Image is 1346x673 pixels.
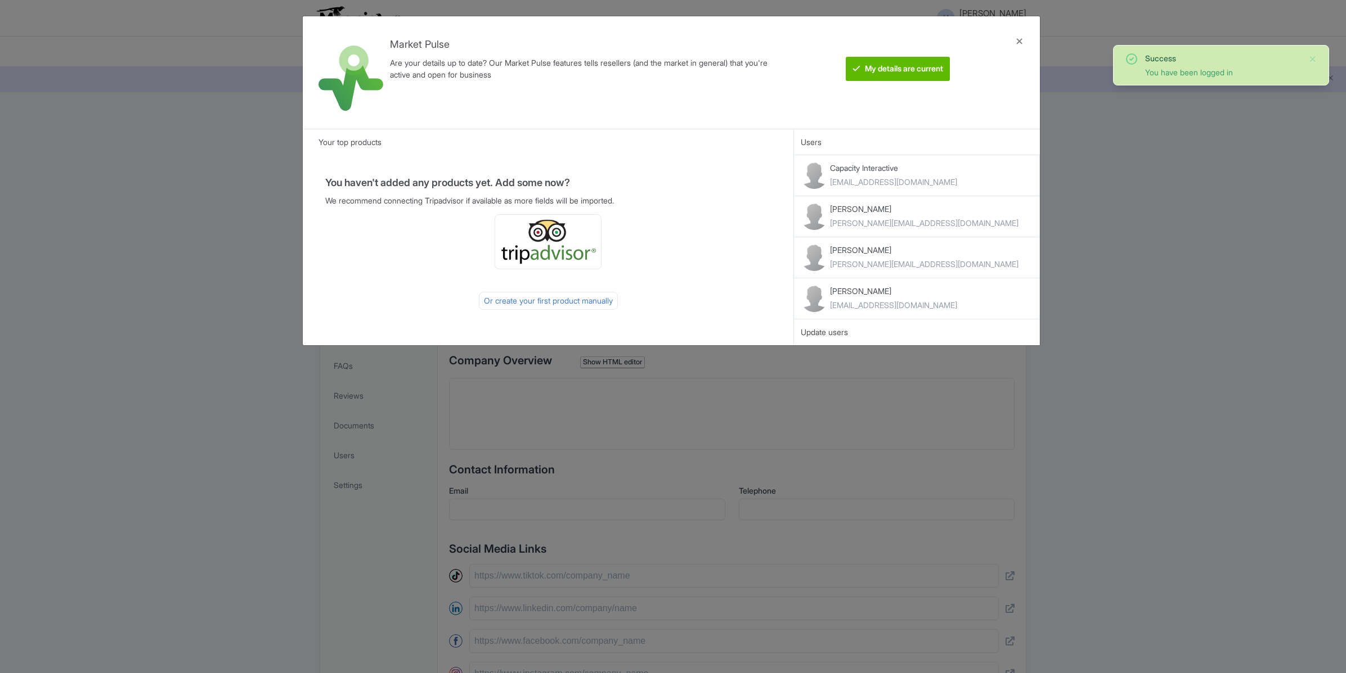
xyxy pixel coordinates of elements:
h4: Market Pulse [390,39,789,50]
div: Success [1145,52,1299,64]
h4: You haven't added any products yet. Add some now? [325,177,771,188]
img: contact-b11cc6e953956a0c50a2f97983291f06.png [801,244,828,271]
img: contact-b11cc6e953956a0c50a2f97983291f06.png [801,285,828,312]
img: contact-b11cc6e953956a0c50a2f97983291f06.png [801,162,828,189]
div: [EMAIL_ADDRESS][DOMAIN_NAME] [830,176,957,188]
div: Users [794,129,1040,155]
div: Your top products [303,129,794,155]
div: You have been logged in [1145,66,1299,78]
btn: My details are current [846,57,950,81]
div: [PERSON_NAME][EMAIL_ADDRESS][DOMAIN_NAME] [830,258,1019,270]
div: Update users [801,326,1033,338]
div: [EMAIL_ADDRESS][DOMAIN_NAME] [830,299,957,311]
p: [PERSON_NAME] [830,244,1019,256]
p: We recommend connecting Tripadvisor if available as more fields will be imported. [325,195,771,206]
button: Close [1308,52,1317,66]
p: Capacity Interactive [830,162,957,174]
p: [PERSON_NAME] [830,285,957,297]
img: ta_logo-885a1c64328048f2535e39284ba9d771.png [500,219,596,264]
img: market_pulse-1-0a5220b3d29e4a0de46fb7534bebe030.svg [318,46,384,111]
div: [PERSON_NAME][EMAIL_ADDRESS][DOMAIN_NAME] [830,217,1019,229]
p: [PERSON_NAME] [830,203,1019,215]
div: Or create your first product manually [479,292,618,310]
div: Are your details up to date? Our Market Pulse features tells resellers (and the market in general... [390,57,789,80]
img: contact-b11cc6e953956a0c50a2f97983291f06.png [801,203,828,230]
